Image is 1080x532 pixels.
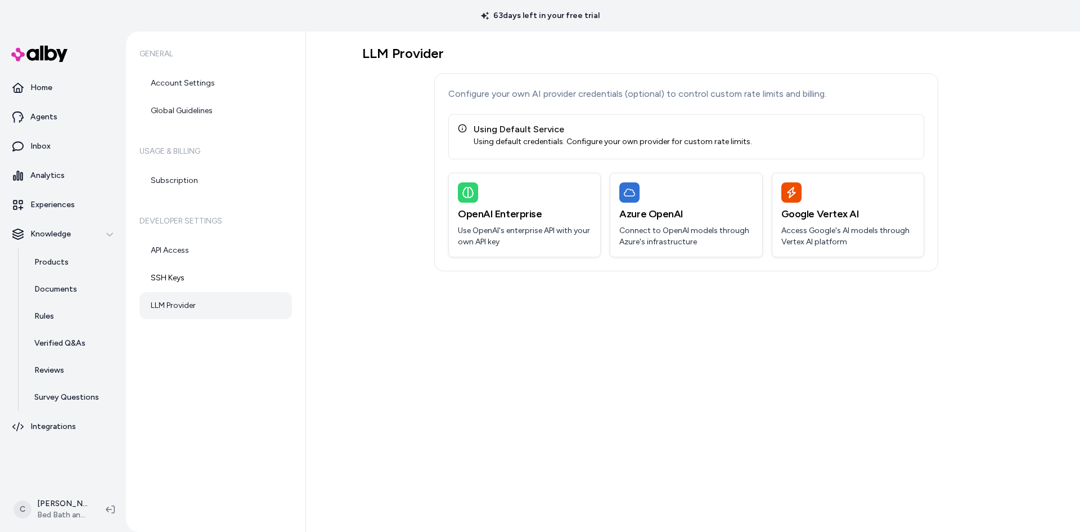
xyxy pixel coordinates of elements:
[139,70,292,97] a: Account Settings
[37,498,88,509] p: [PERSON_NAME]
[34,365,64,376] p: Reviews
[139,292,292,319] a: LLM Provider
[139,136,292,167] h6: Usage & Billing
[474,136,752,147] div: Using default credentials. Configure your own provider for custom rate limits.
[23,249,121,276] a: Products
[4,413,121,440] a: Integrations
[30,421,76,432] p: Integrations
[13,500,31,518] span: C
[781,206,915,222] h3: Google Vertex AI
[34,392,99,403] p: Survey Questions
[139,205,292,237] h6: Developer Settings
[458,225,591,248] p: Use OpenAI's enterprise API with your own API key
[781,225,915,248] p: Access Google's AI models through Vertex AI platform
[23,330,121,357] a: Verified Q&As
[23,384,121,411] a: Survey Questions
[34,338,85,349] p: Verified Q&As
[4,162,121,189] a: Analytics
[4,133,121,160] a: Inbox
[4,221,121,248] button: Knowledge
[362,45,1010,62] h1: LLM Provider
[139,167,292,194] a: Subscription
[448,87,924,101] p: Configure your own AI provider credentials (optional) to control custom rate limits and billing.
[619,206,753,222] h3: Azure OpenAI
[139,97,292,124] a: Global Guidelines
[139,237,292,264] a: API Access
[4,191,121,218] a: Experiences
[619,225,753,248] p: Connect to OpenAI models through Azure's infrastructure
[30,229,71,240] p: Knowledge
[23,303,121,330] a: Rules
[30,141,51,152] p: Inbox
[30,170,65,181] p: Analytics
[37,509,88,521] span: Bed Bath and Beyond
[34,284,77,295] p: Documents
[30,199,75,211] p: Experiences
[7,491,97,527] button: C[PERSON_NAME]Bed Bath and Beyond
[139,265,292,292] a: SSH Keys
[474,10,606,21] p: 63 days left in your free trial
[4,104,121,131] a: Agents
[458,206,591,222] h3: OpenAI Enterprise
[23,357,121,384] a: Reviews
[474,123,752,136] div: Using Default Service
[34,311,54,322] p: Rules
[139,38,292,70] h6: General
[30,82,52,93] p: Home
[23,276,121,303] a: Documents
[34,257,69,268] p: Products
[11,46,67,62] img: alby Logo
[30,111,57,123] p: Agents
[4,74,121,101] a: Home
